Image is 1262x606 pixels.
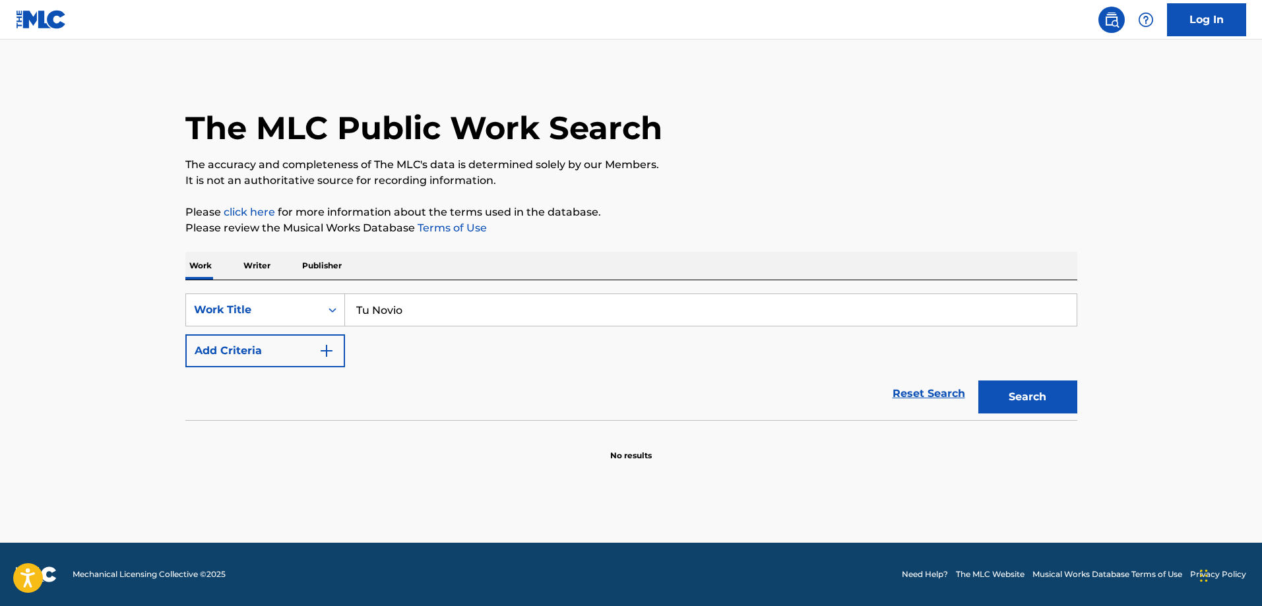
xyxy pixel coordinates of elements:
iframe: Chat Widget [1196,543,1262,606]
form: Search Form [185,293,1077,420]
p: Publisher [298,252,346,280]
a: Public Search [1098,7,1125,33]
img: search [1104,12,1120,28]
img: MLC Logo [16,10,67,29]
span: Mechanical Licensing Collective © 2025 [73,568,226,580]
p: Please for more information about the terms used in the database. [185,204,1077,220]
a: Musical Works Database Terms of Use [1032,568,1182,580]
p: Writer [239,252,274,280]
p: Please review the Musical Works Database [185,220,1077,236]
p: Work [185,252,216,280]
a: Reset Search [886,379,972,408]
div: Drag [1200,556,1208,595]
p: No results [610,434,652,462]
a: Log In [1167,3,1246,36]
div: Work Title [194,302,313,318]
h1: The MLC Public Work Search [185,108,662,148]
a: Terms of Use [415,222,487,234]
div: Help [1133,7,1159,33]
p: The accuracy and completeness of The MLC's data is determined solely by our Members. [185,157,1077,173]
a: Privacy Policy [1190,568,1246,580]
a: click here [224,206,275,218]
button: Add Criteria [185,334,345,367]
button: Search [978,380,1077,413]
img: 9d2ae6d4665cec9f34b9.svg [319,343,334,359]
p: It is not an authoritative source for recording information. [185,173,1077,189]
img: logo [16,566,57,582]
a: Need Help? [902,568,948,580]
a: The MLC Website [956,568,1025,580]
img: help [1138,12,1154,28]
